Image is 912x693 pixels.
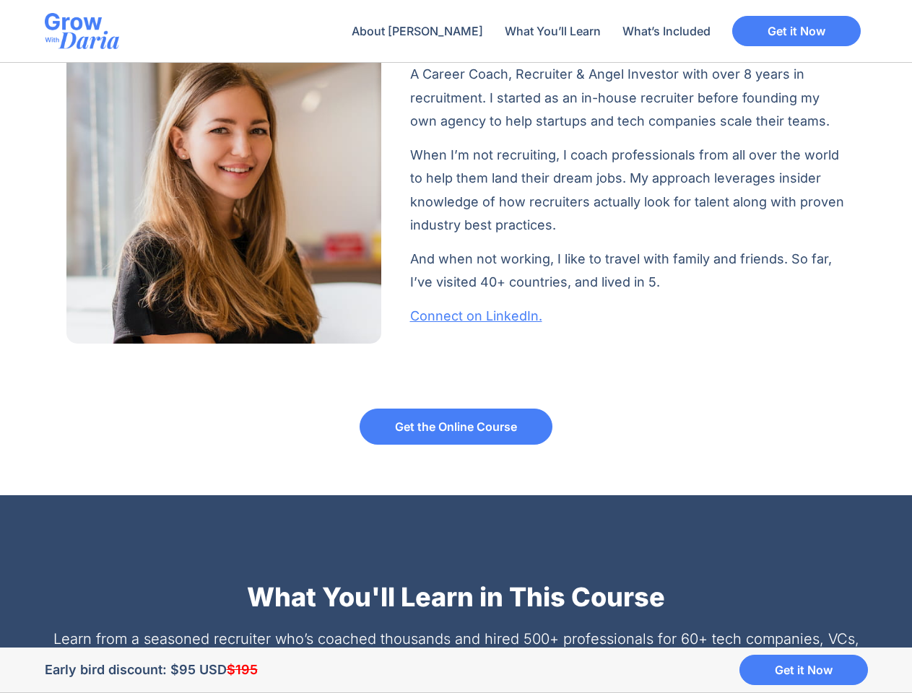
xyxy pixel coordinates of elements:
h2: What You'll Learn in This Course [45,582,868,613]
a: What’s Included [615,14,718,48]
a: Get it Now [739,655,868,685]
div: Early bird discount: $95 USD [45,661,277,679]
span: Get it Now [768,25,825,37]
p: A Career Coach, Recruiter & Angel Investor with over 8 years in recruitment. I started as an in-h... [410,63,846,133]
p: And when not working, I like to travel with family and friends. So far, I’ve visited 40+ countrie... [410,248,846,295]
p: When I’m not recruiting, I coach professionals from all over the world to help them land their dr... [410,144,846,237]
a: Get the Online Course [360,409,552,445]
nav: Menu [344,14,718,48]
span: Get it Now [775,664,833,676]
a: What You’ll Learn [498,14,608,48]
span: Get the Online Course [395,421,517,432]
a: Connect on LinkedIn. [410,308,542,323]
p: Learn from a seasoned recruiter who’s coached thousands and hired 500+ professionals for 60+ tech... [45,628,868,671]
a: About [PERSON_NAME] [344,14,490,48]
del: $195 [227,662,258,677]
a: Get it Now [732,16,861,46]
